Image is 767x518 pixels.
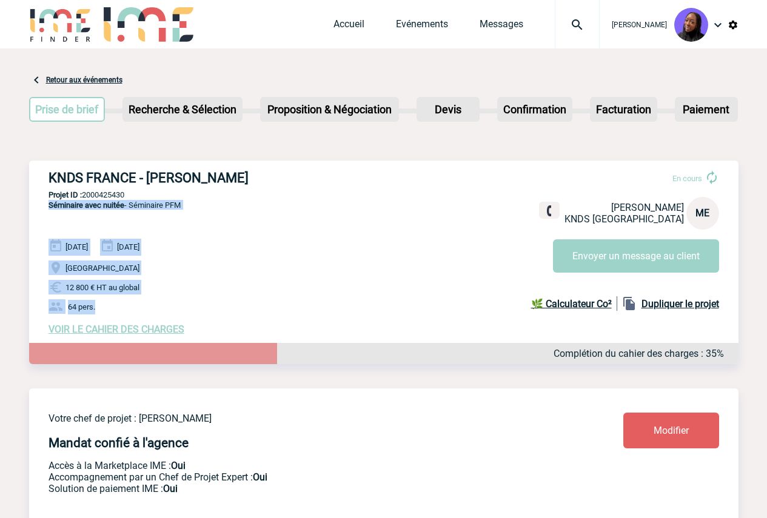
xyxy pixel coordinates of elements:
[49,413,552,424] p: Votre chef de projet : [PERSON_NAME]
[333,18,364,35] a: Accueil
[531,298,612,310] b: 🌿 Calculateur Co²
[49,201,124,210] span: Séminaire avec nuitée
[49,190,82,199] b: Projet ID :
[553,239,719,273] button: Envoyer un message au client
[654,425,689,436] span: Modifier
[163,483,178,494] b: Oui
[30,98,104,121] p: Prise de brief
[253,471,267,483] b: Oui
[117,242,139,251] span: [DATE]
[49,436,189,450] h4: Mandat confié à l'agence
[49,170,412,185] h3: KNDS FRANCE - [PERSON_NAME]
[611,202,684,213] span: [PERSON_NAME]
[498,98,571,121] p: Confirmation
[49,201,181,210] span: - Séminaire PFM
[418,98,478,121] p: Devis
[65,242,88,251] span: [DATE]
[544,205,555,216] img: fixe.png
[531,296,617,311] a: 🌿 Calculateur Co²
[591,98,656,121] p: Facturation
[49,460,552,471] p: Accès à la Marketplace IME :
[49,324,184,335] a: VOIR LE CAHIER DES CHARGES
[641,298,719,310] b: Dupliquer le projet
[46,76,122,84] a: Retour aux événements
[396,18,448,35] a: Evénements
[612,21,667,29] span: [PERSON_NAME]
[65,283,139,292] span: 12 800 € HT au global
[68,302,95,311] span: 64 pers.
[564,213,684,225] span: KNDS [GEOGRAPHIC_DATA]
[49,483,552,494] p: Conformité aux process achat client, Prise en charge de la facturation, Mutualisation de plusieur...
[261,98,398,121] p: Proposition & Négociation
[124,98,241,121] p: Recherche & Sélection
[672,174,702,183] span: En cours
[29,7,92,42] img: IME-Finder
[622,296,637,311] img: file_copy-black-24dp.png
[676,98,737,121] p: Paiement
[49,471,552,483] p: Prestation payante
[65,264,139,273] span: [GEOGRAPHIC_DATA]
[480,18,523,35] a: Messages
[29,190,739,199] p: 2000425430
[674,8,708,42] img: 131349-0.png
[171,460,186,471] b: Oui
[695,207,709,219] span: ME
